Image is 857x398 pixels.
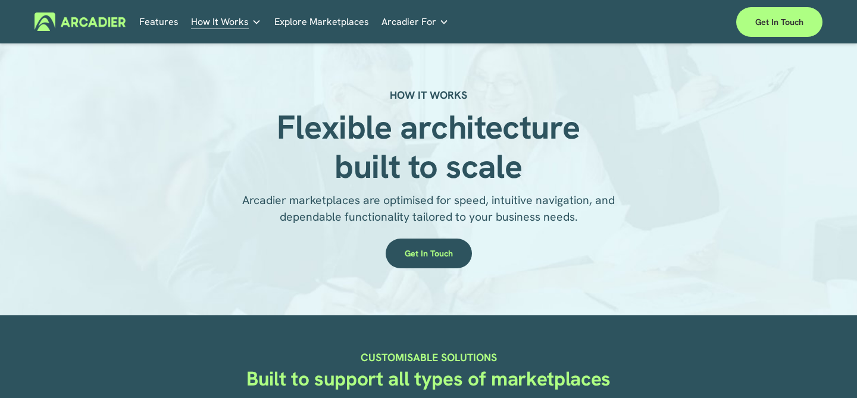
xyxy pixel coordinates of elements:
span: Arcadier For [381,14,436,30]
strong: HOW IT WORKS [390,88,467,102]
img: Arcadier [35,12,126,31]
a: folder dropdown [191,12,261,31]
strong: Flexible architecture built to scale [277,105,588,188]
span: Arcadier marketplaces are optimised for speed, intuitive navigation, and dependable functionality... [242,193,618,224]
a: folder dropdown [381,12,449,31]
a: Features [139,12,179,31]
strong: Built to support all types of marketplaces [246,366,611,391]
strong: CUSTOMISABLE SOLUTIONS [361,350,497,364]
span: How It Works [191,14,249,30]
a: Explore Marketplaces [274,12,369,31]
a: Get in touch [386,239,472,268]
a: Get in touch [736,7,822,37]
